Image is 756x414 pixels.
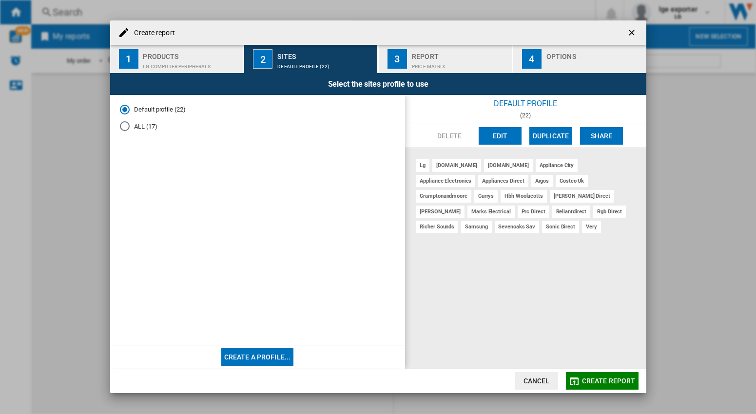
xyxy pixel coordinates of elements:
div: (22) [405,112,646,119]
div: lg [416,159,430,171]
button: Edit [479,127,522,145]
md-radio-button: Default profile (22) [120,105,395,114]
button: 4 Options [513,45,646,73]
div: very [582,221,601,233]
button: Delete [428,127,471,145]
md-radio-button: ALL (17) [120,122,395,131]
h4: Create report [130,28,175,38]
div: 2 [253,49,272,69]
div: 3 [388,49,407,69]
div: Report [412,49,508,59]
div: 4 [522,49,542,69]
div: Default profile (22) [277,59,373,69]
button: Cancel [515,372,558,390]
div: [PERSON_NAME] [416,206,465,218]
div: Default profile [405,95,646,112]
div: Price Matrix [412,59,508,69]
div: currys [474,190,498,202]
button: Create a profile... [221,348,294,366]
div: Select the sites profile to use [110,73,646,95]
div: sonic direct [542,221,579,233]
div: appliances direct [478,175,528,187]
button: 1 Products LG:Computer peripherals [110,45,244,73]
div: prc direct [518,206,549,218]
button: 2 Sites Default profile (22) [244,45,378,73]
button: getI18NText('BUTTONS.CLOSE_DIALOG') [623,23,642,42]
div: marks electrical [467,206,514,218]
button: Duplicate [529,127,572,145]
div: Options [546,49,642,59]
div: 1 [119,49,138,69]
div: [DOMAIN_NAME] [432,159,481,171]
button: Share [580,127,623,145]
div: appliance electronics [416,175,476,187]
div: Products [143,49,239,59]
div: rgb direct [593,206,626,218]
div: richer sounds [416,221,459,233]
div: Sites [277,49,373,59]
div: hbh woolacotts [501,190,547,202]
div: reliantdirect [552,206,591,218]
button: Create report [566,372,639,390]
button: 3 Report Price Matrix [379,45,513,73]
div: sevenoaks sav [495,221,540,233]
div: samsung [461,221,491,233]
div: argos [531,175,553,187]
div: appliance city [536,159,578,171]
div: [DOMAIN_NAME] [484,159,533,171]
ng-md-icon: getI18NText('BUTTONS.CLOSE_DIALOG') [627,28,639,39]
div: [PERSON_NAME] direct [550,190,614,202]
div: costco uk [556,175,588,187]
span: Create report [582,377,636,385]
div: cramptonandmoore [416,190,471,202]
div: LG:Computer peripherals [143,59,239,69]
